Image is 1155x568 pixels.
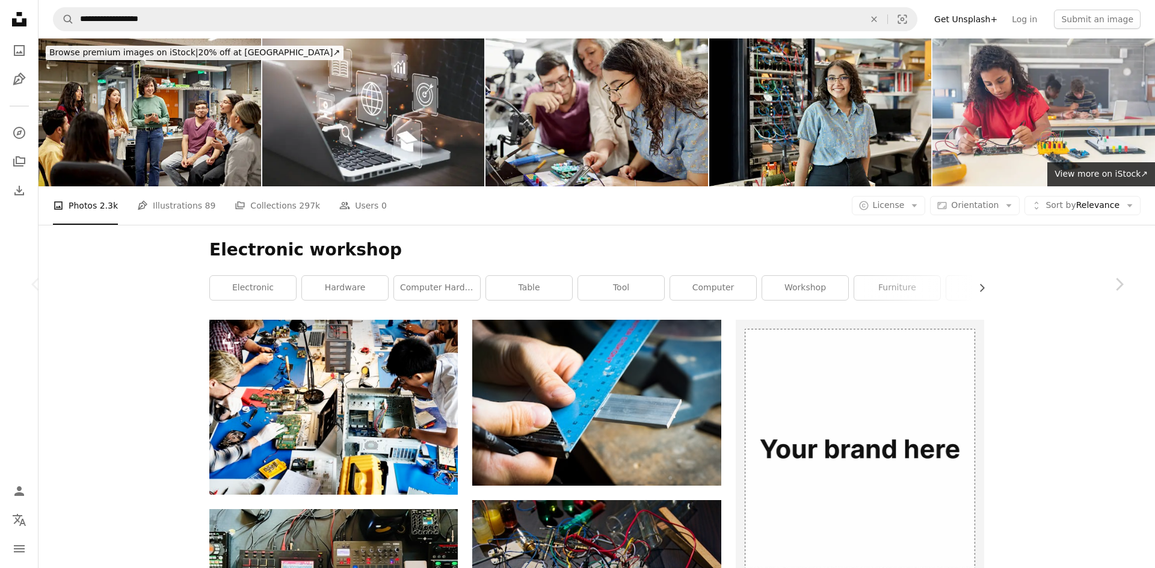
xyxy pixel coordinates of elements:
a: Browse premium images on iStock|20% off at [GEOGRAPHIC_DATA]↗ [38,38,351,67]
a: Illustrations 89 [137,186,215,225]
span: Orientation [951,200,999,210]
img: Technical college students exchanging ideas [38,38,261,186]
button: Menu [7,537,31,561]
span: Sort by [1046,200,1076,210]
img: African American female teenager Student working on electronics robotics in the technology course [932,38,1155,186]
a: Explore [7,121,31,145]
button: Language [7,508,31,532]
a: workshop [762,276,848,300]
button: scroll list to the right [971,276,984,300]
button: License [852,196,926,215]
a: Illustrations [7,67,31,91]
span: 89 [205,199,216,212]
a: Collections [7,150,31,174]
a: Users 0 [339,186,387,225]
a: computer [670,276,756,300]
a: blue ruler [472,397,721,408]
img: Businessman using computer laptop for learning online internet lessons. e-learning education conc... [262,38,485,186]
a: Collections 297k [235,186,320,225]
span: 20% off at [GEOGRAPHIC_DATA] ↗ [49,47,340,57]
a: machine [946,276,1032,300]
form: Find visuals sitewide [53,7,917,31]
img: Electronics technicians team working on computer parts [209,320,458,494]
img: College instructor assisting electrical engineering students [485,38,708,186]
span: Browse premium images on iStock | [49,47,198,57]
a: tool [578,276,664,300]
a: Log in [1005,10,1044,29]
a: Download History [7,179,31,203]
a: computer hardware [394,276,480,300]
span: 297k [299,199,320,212]
span: License [873,200,905,210]
a: table [486,276,572,300]
a: Next [1083,227,1155,342]
a: Log in / Sign up [7,479,31,503]
a: Get Unsplash+ [927,10,1005,29]
img: Portrait of early 20s female STEM student [709,38,932,186]
span: 0 [381,199,387,212]
img: blue ruler [472,320,721,485]
a: hardware [302,276,388,300]
a: furniture [854,276,940,300]
button: Sort byRelevance [1024,196,1141,215]
span: Relevance [1046,200,1120,212]
button: Visual search [888,8,917,31]
a: View more on iStock↗ [1047,162,1155,186]
button: Search Unsplash [54,8,74,31]
a: Electronics technicians team working on computer parts [209,402,458,412]
button: Orientation [930,196,1020,215]
button: Clear [861,8,887,31]
img: file-1635990775102-c9800842e1cdimage [736,320,984,568]
button: Submit an image [1054,10,1141,29]
h1: Electronic workshop [209,239,984,261]
a: electronic [210,276,296,300]
span: View more on iStock ↗ [1055,169,1148,179]
a: Photos [7,38,31,63]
